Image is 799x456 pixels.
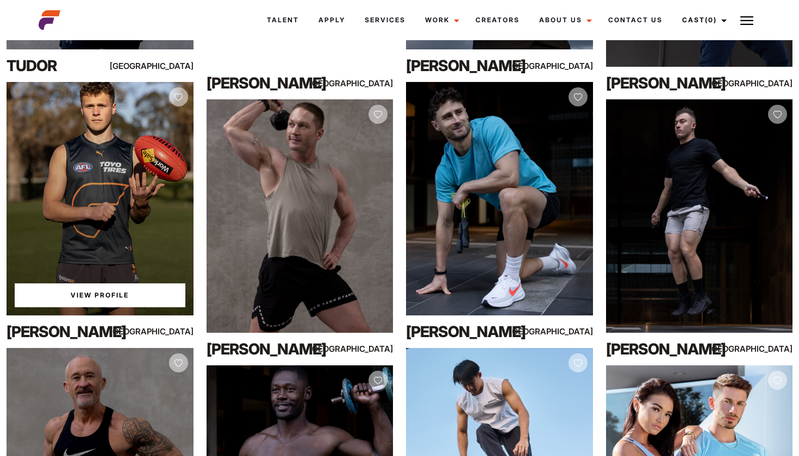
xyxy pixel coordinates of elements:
div: [GEOGRAPHIC_DATA] [137,59,193,73]
div: [GEOGRAPHIC_DATA] [337,342,393,356]
div: [GEOGRAPHIC_DATA] [736,77,792,90]
div: [GEOGRAPHIC_DATA] [536,325,592,338]
div: [GEOGRAPHIC_DATA] [536,59,592,73]
img: cropped-aefm-brand-fav-22-square.png [39,9,60,31]
a: Services [355,5,415,35]
div: [PERSON_NAME] [406,55,518,77]
a: Work [415,5,466,35]
div: [PERSON_NAME] [606,338,718,360]
a: Creators [466,5,529,35]
div: [GEOGRAPHIC_DATA] [137,325,193,338]
img: Burger icon [740,14,753,27]
div: [PERSON_NAME] [606,72,718,94]
span: (0) [705,16,717,24]
a: Apply [309,5,355,35]
div: [GEOGRAPHIC_DATA] [337,77,393,90]
a: Talent [257,5,309,35]
div: [PERSON_NAME] [207,338,319,360]
div: Tudor [7,55,118,77]
div: [GEOGRAPHIC_DATA] [736,342,792,356]
div: [PERSON_NAME] [207,72,319,94]
div: [PERSON_NAME] [7,321,118,343]
a: Contact Us [598,5,672,35]
a: About Us [529,5,598,35]
a: Cast(0) [672,5,733,35]
a: View Angus S'sProfile [15,283,185,307]
div: [PERSON_NAME] [406,321,518,343]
